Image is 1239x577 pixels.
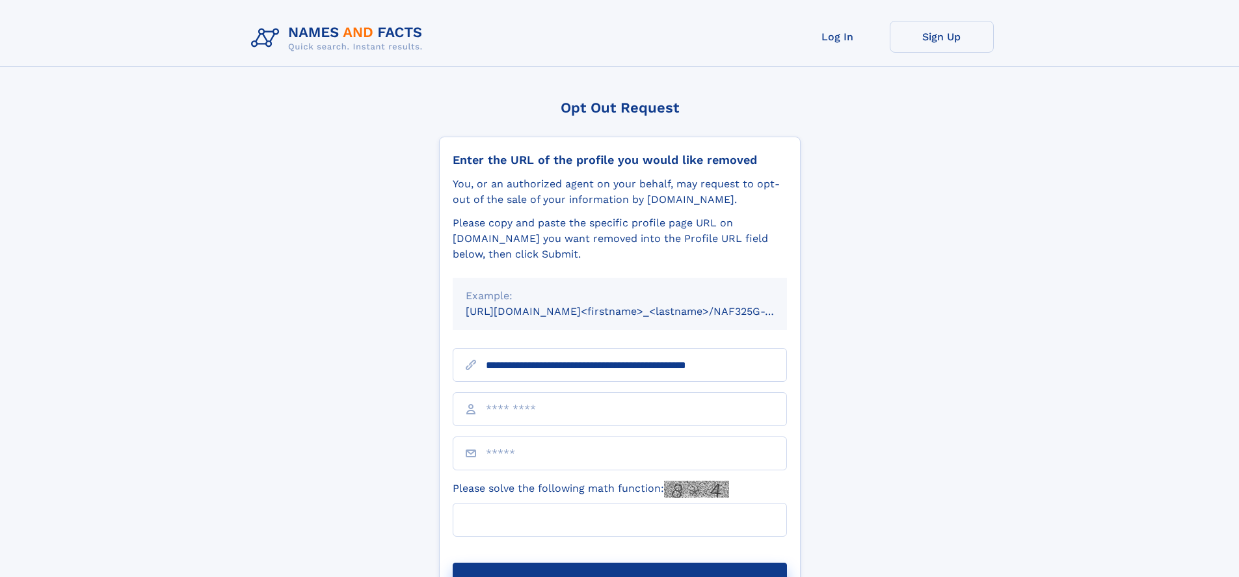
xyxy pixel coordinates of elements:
div: You, or an authorized agent on your behalf, may request to opt-out of the sale of your informatio... [453,176,787,208]
a: Sign Up [890,21,994,53]
div: Please copy and paste the specific profile page URL on [DOMAIN_NAME] you want removed into the Pr... [453,215,787,262]
div: Example: [466,288,774,304]
label: Please solve the following math function: [453,481,729,498]
a: Log In [786,21,890,53]
img: Logo Names and Facts [246,21,433,56]
small: [URL][DOMAIN_NAME]<firstname>_<lastname>/NAF325G-xxxxxxxx [466,305,812,317]
div: Enter the URL of the profile you would like removed [453,153,787,167]
div: Opt Out Request [439,100,801,116]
